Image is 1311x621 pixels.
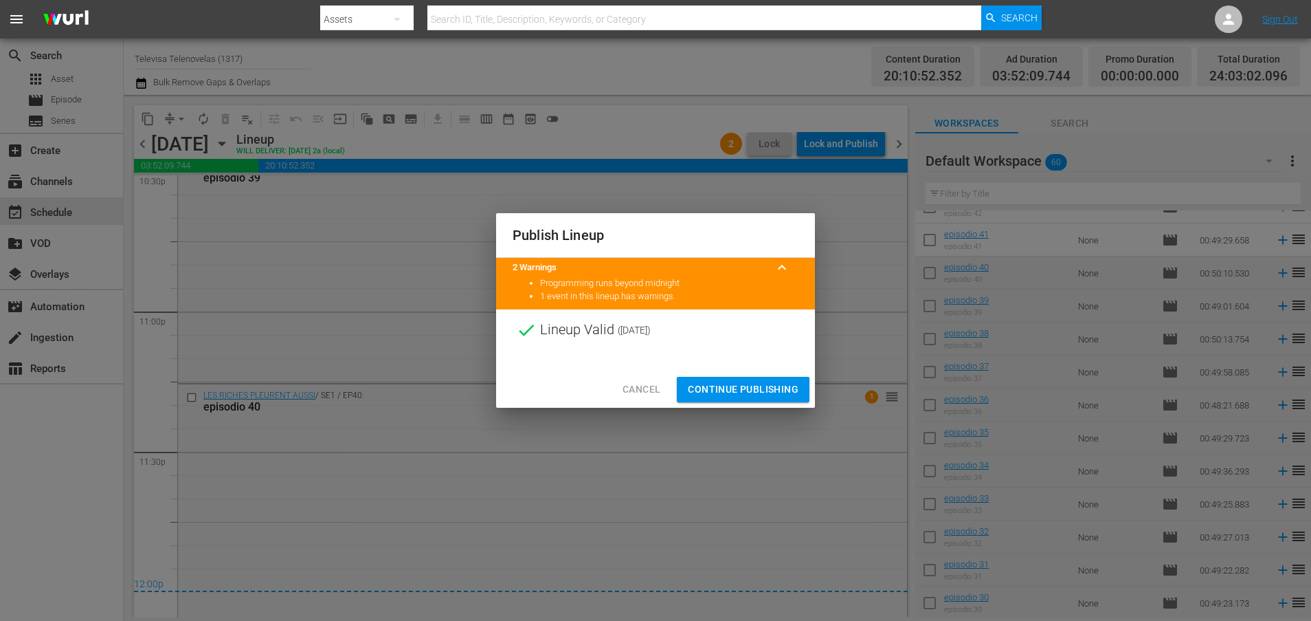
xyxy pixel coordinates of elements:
button: Cancel [612,377,671,402]
title: 2 Warnings [513,261,765,274]
span: Continue Publishing [688,381,798,398]
span: Search [1001,6,1038,30]
span: ( [DATE] ) [618,320,651,340]
span: menu [8,11,25,28]
img: ans4CAIJ8jUAAAAAAAAAAAAAAAAAAAAAAAAgQb4GAAAAAAAAAAAAAAAAAAAAAAAAJMjXAAAAAAAAAAAAAAAAAAAAAAAAgAT5G... [33,3,99,36]
div: Lineup Valid [496,309,815,351]
a: Sign Out [1262,14,1298,25]
li: Programming runs beyond midnight [540,277,798,290]
span: Cancel [623,381,660,398]
button: keyboard_arrow_up [765,251,798,284]
h2: Publish Lineup [513,224,798,246]
span: keyboard_arrow_up [774,259,790,276]
button: Continue Publishing [677,377,809,402]
li: 1 event in this lineup has warnings. [540,290,798,303]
